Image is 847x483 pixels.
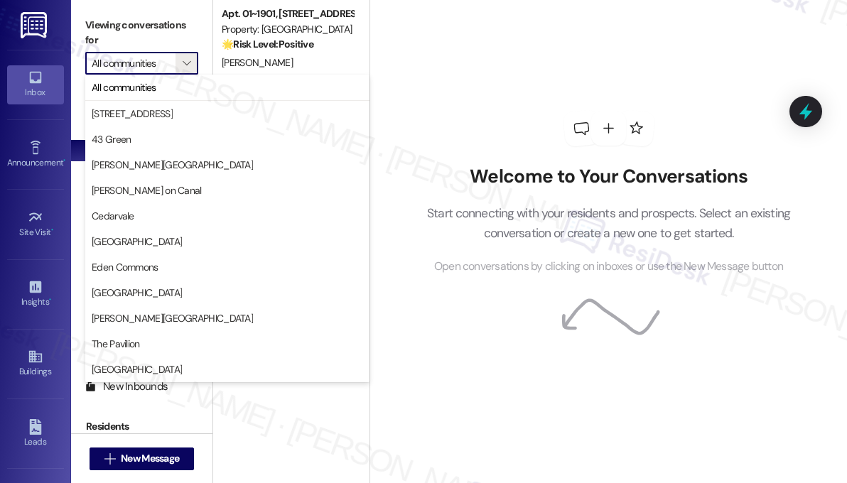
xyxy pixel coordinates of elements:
[406,203,812,244] p: Start connecting with your residents and prospects. Select an existing conversation or create a n...
[92,234,182,249] span: [GEOGRAPHIC_DATA]
[183,58,190,69] i: 
[90,447,195,470] button: New Message
[222,6,353,21] div: Apt. 01~1901, [STREET_ADDRESS][GEOGRAPHIC_DATA][US_STATE][STREET_ADDRESS]
[406,165,812,188] h2: Welcome to Your Conversations
[21,12,50,38] img: ResiDesk Logo
[7,275,64,313] a: Insights •
[92,52,176,75] input: All communities
[7,344,64,383] a: Buildings
[92,158,253,172] span: [PERSON_NAME][GEOGRAPHIC_DATA]
[71,96,212,111] div: Prospects + Residents
[71,419,212,434] div: Residents
[63,156,65,165] span: •
[104,453,115,465] i: 
[7,415,64,453] a: Leads
[121,451,179,466] span: New Message
[222,22,353,37] div: Property: [GEOGRAPHIC_DATA]
[434,258,783,276] span: Open conversations by clicking on inboxes or use the New Message button
[92,80,156,94] span: All communities
[222,56,293,69] span: [PERSON_NAME]
[92,183,202,197] span: [PERSON_NAME] on Canal
[222,38,313,50] strong: 🌟 Risk Level: Positive
[85,14,198,52] label: Viewing conversations for
[92,132,131,146] span: 43 Green
[71,289,212,304] div: Prospects
[92,337,140,351] span: The Pavilion
[92,311,253,325] span: [PERSON_NAME][GEOGRAPHIC_DATA]
[7,205,64,244] a: Site Visit •
[92,260,158,274] span: Eden Commons
[92,362,182,376] span: [GEOGRAPHIC_DATA]
[92,286,182,300] span: [GEOGRAPHIC_DATA]
[7,65,64,104] a: Inbox
[51,225,53,235] span: •
[92,209,134,223] span: Cedarvale
[92,107,173,121] span: [STREET_ADDRESS]
[85,379,168,394] div: New Inbounds
[49,295,51,305] span: •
